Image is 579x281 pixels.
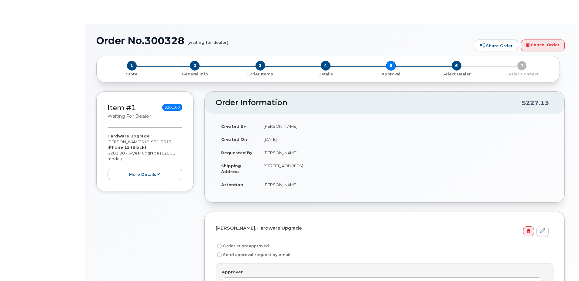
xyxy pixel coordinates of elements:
[108,134,149,138] strong: Hardware Upgrade
[258,146,553,159] td: [PERSON_NAME]
[162,104,182,111] span: $201.00
[159,139,172,144] span: 3317
[108,169,182,180] button: more details
[96,35,472,46] h1: Order No.300328
[101,71,162,77] a: 1 Store
[222,269,243,275] label: Approver
[104,71,159,77] p: Store
[216,251,290,258] label: Send approval request by email
[321,61,331,71] span: 4
[258,159,553,178] td: [STREET_ADDRESS]
[190,61,200,71] span: 2
[452,61,461,71] span: 6
[108,103,136,112] a: Item #1
[221,150,252,155] strong: Requested By
[217,252,222,257] input: Send approval request by email
[162,71,227,77] a: 2 General Info
[108,133,182,180] div: [PERSON_NAME] $201.00 - 3-year upgrade (128GB model)
[108,145,146,150] strong: iPhone 15 (Black)
[149,139,159,144] span: 991
[426,71,487,77] p: Select Dealer
[522,97,549,109] div: $227.13
[228,71,293,77] a: 3 Order Items
[216,242,269,250] label: Order is preapproved
[475,40,518,52] a: Share Order
[295,71,356,77] p: Details
[221,182,243,187] strong: Attention
[230,71,290,77] p: Order Items
[127,61,137,71] span: 1
[424,71,489,77] a: 6 Select Dealer
[221,163,241,174] strong: Shipping Address
[255,61,265,71] span: 3
[521,40,565,52] a: Cancel Order
[216,99,522,107] h2: Order Information
[164,71,225,77] p: General Info
[216,226,549,231] h4: [PERSON_NAME], Hardware Upgrade
[217,244,222,248] input: Order is preapproved
[108,113,151,119] small: waiting for dealer
[221,124,246,129] strong: Created By
[258,178,553,191] td: [PERSON_NAME]
[293,71,358,77] a: 4 Details
[141,139,172,144] span: 519
[258,120,553,133] td: [PERSON_NAME]
[258,133,553,146] td: [DATE]
[221,137,247,142] strong: Created On
[187,35,228,45] small: (waiting for dealer)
